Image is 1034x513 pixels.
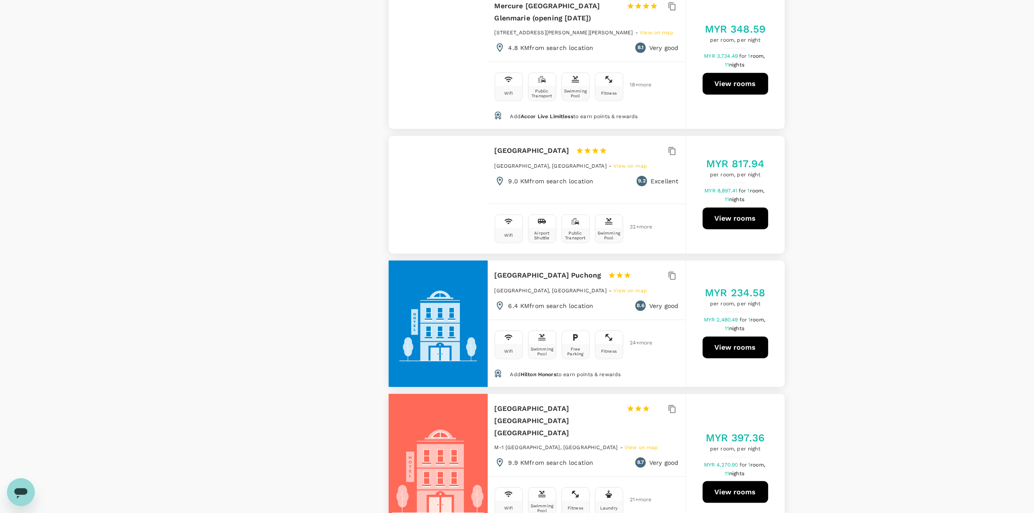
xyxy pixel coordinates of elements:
[509,301,594,310] p: 6.4 KM from search location
[748,188,766,194] span: 1
[510,371,621,377] span: Add to earn points & rewards
[703,337,768,358] button: View rooms
[509,458,594,467] p: 9.9 KM from search location
[504,506,513,510] div: Wifi
[504,91,513,96] div: Wifi
[613,287,647,294] a: View on map
[705,36,766,45] span: per room, per night
[750,53,765,59] span: room,
[509,177,594,185] p: 9.0 KM from search location
[638,177,645,185] span: 9.2
[495,269,601,281] h6: [GEOGRAPHIC_DATA] Puchong
[640,30,674,36] span: View on map
[651,177,678,185] p: Excellent
[703,73,768,95] button: View rooms
[729,62,744,68] span: nights
[729,196,744,202] span: nights
[509,43,594,52] p: 4.8 KM from search location
[750,317,765,323] span: room,
[504,233,513,238] div: Wifi
[601,91,617,96] div: Fitness
[624,443,658,450] a: View on map
[564,347,588,356] div: Free Parking
[630,497,643,503] span: 21 + more
[740,317,748,323] span: for
[725,196,746,202] span: 11
[530,503,554,513] div: Swimming Pool
[521,371,556,377] span: Hilton Honors
[637,301,644,310] span: 8.6
[521,113,573,119] span: Accor Live Limitless
[725,470,746,477] span: 11
[597,231,621,240] div: Swimming Pool
[729,325,744,331] span: nights
[704,462,740,468] span: MYR 4,270.90
[704,53,739,59] span: MYR 3,734.49
[725,325,746,331] span: 11
[748,317,766,323] span: 1
[495,163,607,169] span: [GEOGRAPHIC_DATA], [GEOGRAPHIC_DATA]
[630,82,643,88] span: 18 + more
[495,145,569,157] h6: [GEOGRAPHIC_DATA]
[630,340,643,346] span: 24 + more
[613,288,647,294] span: View on map
[706,171,765,179] span: per room, per night
[495,403,620,439] h6: [GEOGRAPHIC_DATA] [GEOGRAPHIC_DATA] [GEOGRAPHIC_DATA]
[637,458,644,467] span: 8.7
[530,89,554,98] div: Public Transport
[706,157,765,171] h5: MYR 817.94
[620,444,624,450] span: -
[725,62,746,68] span: 11
[748,462,766,468] span: 1
[609,163,613,169] span: -
[739,188,747,194] span: for
[613,162,647,169] a: View on map
[739,53,748,59] span: for
[704,317,740,323] span: MYR 2,480.49
[748,53,766,59] span: 1
[649,43,678,52] p: Very good
[640,29,674,36] a: View on map
[706,431,765,445] h5: MYR 397.36
[750,188,765,194] span: room,
[740,462,748,468] span: for
[495,288,607,294] span: [GEOGRAPHIC_DATA], [GEOGRAPHIC_DATA]
[530,231,554,240] div: Airport Shuttle
[7,478,35,506] iframe: Button to launch messaging window
[703,208,768,229] button: View rooms
[638,43,644,52] span: 8.1
[613,163,647,169] span: View on map
[706,445,765,453] span: per room, per night
[568,506,583,510] div: Fitness
[504,349,513,354] div: Wifi
[495,444,618,450] span: M-1 [GEOGRAPHIC_DATA], [GEOGRAPHIC_DATA]
[530,347,554,356] div: Swimming Pool
[729,470,744,477] span: nights
[495,30,633,36] span: [STREET_ADDRESS][PERSON_NAME][PERSON_NAME]
[564,231,588,240] div: Public Transport
[510,113,638,119] span: Add to earn points & rewards
[750,462,765,468] span: room,
[704,188,739,194] span: MYR 8,897.41
[564,89,588,98] div: Swimming Pool
[630,224,643,230] span: 32 + more
[649,458,678,467] p: Very good
[609,288,613,294] span: -
[600,506,618,510] div: Laundry
[703,481,768,503] button: View rooms
[635,30,640,36] span: -
[649,301,678,310] p: Very good
[705,286,766,300] h5: MYR 234.58
[705,22,766,36] h5: MYR 348.59
[601,349,617,354] div: Fitness
[705,300,766,308] span: per room, per night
